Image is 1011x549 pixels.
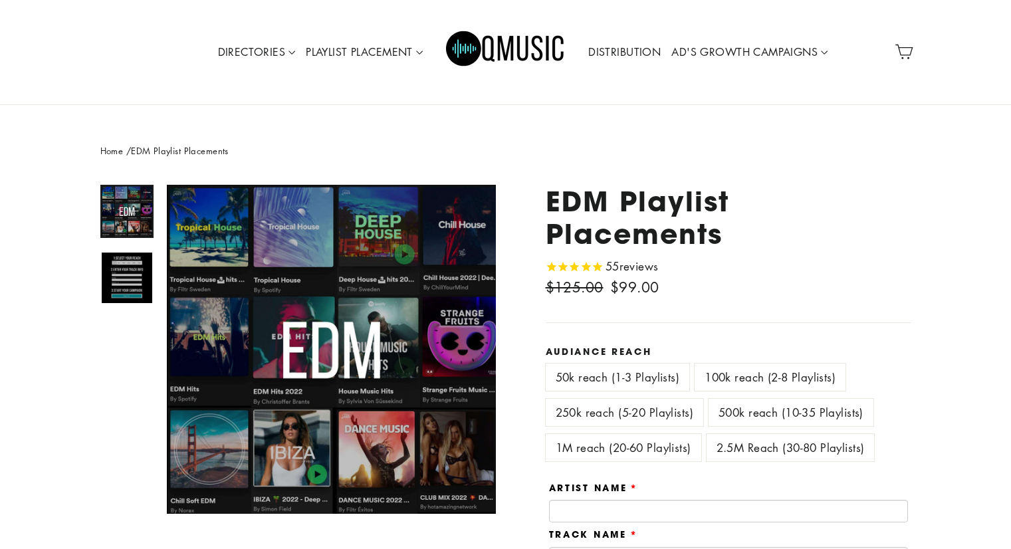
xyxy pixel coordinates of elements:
span: 55 reviews [606,259,659,274]
span: Rated 4.7 out of 5 stars 55 reviews [546,257,659,276]
h1: EDM Playlist Placements [546,185,911,250]
span: reviews [619,259,659,274]
label: Track Name [549,529,638,540]
label: 250k reach (5-20 Playlists) [546,399,703,426]
span: $99.00 [610,278,659,296]
label: 50k reach (1-3 Playlists) [546,364,690,391]
a: AD'S GROWTH CAMPAIGNS [666,37,833,68]
a: Home [100,144,124,157]
img: Q Music Promotions [446,22,566,82]
img: EDM Playlist Placements [102,253,152,303]
span: $125.00 [546,278,604,296]
label: 1M reach (20-60 Playlists) [546,434,701,461]
label: 500k reach (10-35 Playlists) [709,399,873,426]
nav: breadcrumbs [100,144,911,158]
div: Primary [171,13,840,91]
img: EDM Playlist Placements [102,186,152,237]
label: 100k reach (2-8 Playlists) [695,364,845,391]
a: PLAYLIST PLACEMENT [300,37,428,68]
a: DISTRIBUTION [583,37,666,68]
span: / [126,144,131,157]
label: Artist Name [549,483,639,493]
label: Audiance Reach [546,346,911,357]
a: DIRECTORIES [213,37,301,68]
label: 2.5M Reach (30-80 Playlists) [707,434,875,461]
